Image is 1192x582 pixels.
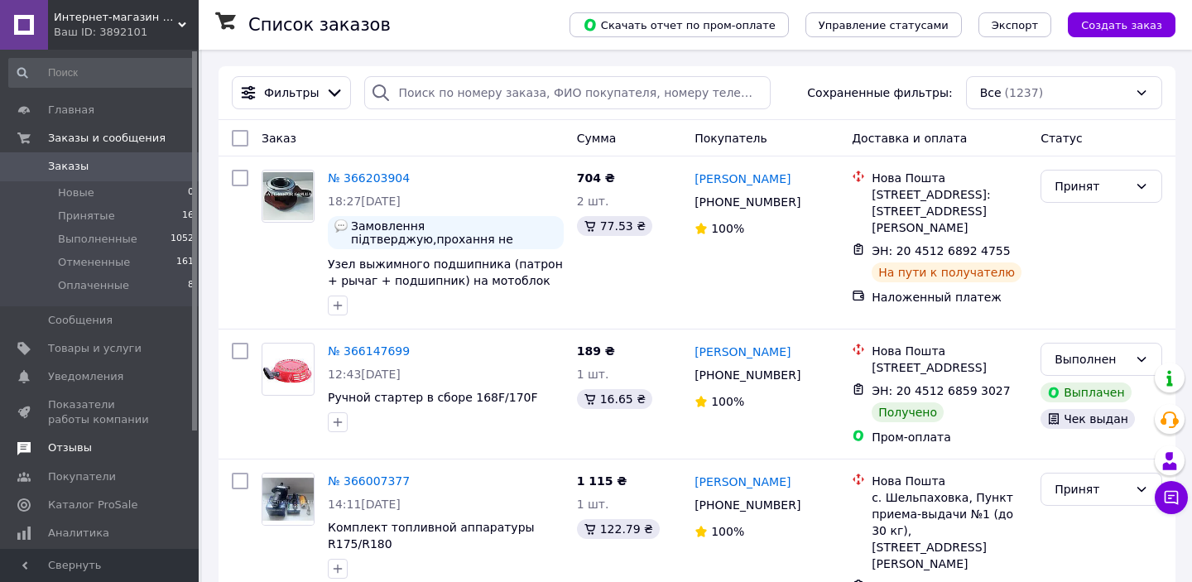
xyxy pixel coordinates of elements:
[577,474,627,488] span: 1 115 ₴
[1041,382,1131,402] div: Выплачен
[48,369,123,384] span: Уведомления
[188,185,194,200] span: 0
[872,402,944,422] div: Получено
[577,344,615,358] span: 189 ₴
[48,526,109,541] span: Аналитика
[328,344,410,358] a: № 366147699
[171,232,194,247] span: 1052
[872,489,1027,572] div: с. Шельпаховка, Пункт приема-выдачи №1 (до 30 кг), [STREET_ADDRESS][PERSON_NAME]
[182,209,194,224] span: 16
[1041,409,1135,429] div: Чек выдан
[8,58,195,88] input: Поиск
[58,185,94,200] span: Новые
[48,103,94,118] span: Главная
[577,519,660,539] div: 122.79 ₴
[58,255,130,270] span: Отмененные
[328,257,563,287] a: Узел выжимного подшипника (патрон + рычаг + подшипник) на мотоблок
[262,170,315,223] a: Фото товару
[1041,132,1083,145] span: Статус
[711,525,744,538] span: 100%
[334,219,348,233] img: :speech_balloon:
[1068,12,1175,37] button: Создать заказ
[262,172,314,219] img: Фото товару
[1055,480,1128,498] div: Принят
[54,10,178,25] span: Интернет-магазин запчастей на мотоблоки Save Motor
[711,395,744,408] span: 100%
[262,350,314,389] img: Фото товару
[695,344,791,360] a: [PERSON_NAME]
[711,222,744,235] span: 100%
[978,12,1051,37] button: Экспорт
[248,15,391,35] h1: Список заказов
[48,397,153,427] span: Показатели работы компании
[351,219,557,246] span: Замовлення підтверджую,прохання не телефонувати так як поганий зв'язок.
[1055,177,1128,195] div: Принят
[819,19,949,31] span: Управление статусами
[48,313,113,328] span: Сообщения
[328,498,401,511] span: 14:11[DATE]
[48,498,137,512] span: Каталог ProSale
[264,84,319,101] span: Фильтры
[328,368,401,381] span: 12:43[DATE]
[805,12,962,37] button: Управление статусами
[872,384,1011,397] span: ЭН: 20 4512 6859 3027
[48,159,89,174] span: Заказы
[852,132,967,145] span: Доставка и оплата
[58,232,137,247] span: Выполненные
[691,190,804,214] div: [PHONE_NUMBER]
[872,473,1027,489] div: Нова Пошта
[262,132,296,145] span: Заказ
[1051,17,1175,31] a: Создать заказ
[58,209,115,224] span: Принятые
[691,493,804,517] div: [PHONE_NUMBER]
[364,76,771,109] input: Поиск по номеру заказа, ФИО покупателя, номеру телефона, Email, номеру накладной
[328,195,401,208] span: 18:27[DATE]
[570,12,789,37] button: Скачать отчет по пром-оплате
[188,278,194,293] span: 8
[58,278,129,293] span: Оплаченные
[577,171,615,185] span: 704 ₴
[577,368,609,381] span: 1 шт.
[872,262,1021,282] div: На пути к получателю
[262,343,315,396] a: Фото товару
[872,170,1027,186] div: Нова Пошта
[992,19,1038,31] span: Экспорт
[48,469,116,484] span: Покупатели
[872,244,1011,257] span: ЭН: 20 4512 6892 4755
[872,343,1027,359] div: Нова Пошта
[48,341,142,356] span: Товары и услуги
[1005,86,1044,99] span: (1237)
[691,363,804,387] div: [PHONE_NUMBER]
[695,474,791,490] a: [PERSON_NAME]
[872,429,1027,445] div: Пром-оплата
[872,289,1027,305] div: Наложенный платеж
[807,84,952,101] span: Сохраненные фильтры:
[695,171,791,187] a: [PERSON_NAME]
[328,474,410,488] a: № 366007377
[577,132,617,145] span: Сумма
[262,474,314,525] img: Фото товару
[577,216,652,236] div: 77.53 ₴
[54,25,199,40] div: Ваш ID: 3892101
[48,131,166,146] span: Заказы и сообщения
[176,255,194,270] span: 161
[980,84,1002,101] span: Все
[48,440,92,455] span: Отзывы
[328,391,538,404] a: Ручной стартер в сборе 168F/170F
[328,171,410,185] a: № 366203904
[872,186,1027,236] div: [STREET_ADDRESS]: [STREET_ADDRESS][PERSON_NAME]
[1055,350,1128,368] div: Выполнен
[872,359,1027,376] div: [STREET_ADDRESS]
[583,17,776,32] span: Скачать отчет по пром-оплате
[328,521,535,551] a: Комплект топливной аппаратуры R175/R180
[1155,481,1188,514] button: Чат с покупателем
[577,195,609,208] span: 2 шт.
[262,473,315,526] a: Фото товару
[577,389,652,409] div: 16.65 ₴
[1081,19,1162,31] span: Создать заказ
[695,132,767,145] span: Покупатель
[577,498,609,511] span: 1 шт.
